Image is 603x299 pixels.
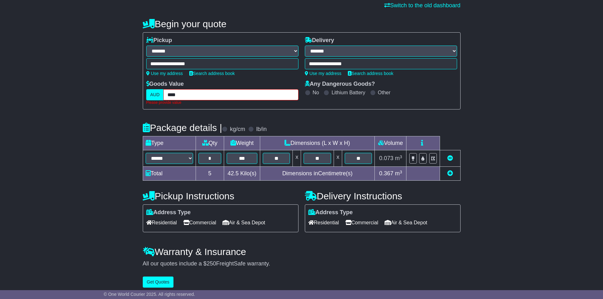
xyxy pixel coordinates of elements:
td: 5 [196,167,224,181]
span: 0.367 [379,170,393,177]
a: Add new item [447,170,453,177]
td: Volume [375,136,406,150]
span: Residential [146,218,177,227]
div: Please provide value [146,100,298,105]
label: Lithium Battery [331,90,365,96]
span: Commercial [183,218,216,227]
td: Weight [224,136,260,150]
sup: 3 [400,170,402,174]
span: Air & Sea Depot [385,218,427,227]
label: Address Type [308,209,353,216]
span: m [395,170,402,177]
button: Get Quotes [143,277,174,288]
h4: Warranty & Insurance [143,246,461,257]
h4: Delivery Instructions [305,191,461,201]
span: 250 [207,260,216,267]
sup: 3 [400,154,402,159]
span: m [395,155,402,161]
label: Any Dangerous Goods? [305,81,375,88]
h4: Begin your quote [143,19,461,29]
label: Goods Value [146,81,184,88]
h4: Package details | [143,122,222,133]
label: kg/cm [230,126,245,133]
h4: Pickup Instructions [143,191,298,201]
label: Pickup [146,37,172,44]
span: 42.5 [228,170,239,177]
td: x [334,150,342,167]
span: Residential [308,218,339,227]
a: Use my address [146,71,183,76]
span: Commercial [345,218,378,227]
label: Delivery [305,37,334,44]
td: Type [143,136,196,150]
span: © One World Courier 2025. All rights reserved. [104,292,195,297]
a: Search address book [189,71,235,76]
a: Switch to the old dashboard [384,2,460,9]
label: Address Type [146,209,191,216]
label: Other [378,90,391,96]
td: Dimensions (L x W x H) [260,136,375,150]
td: Kilo(s) [224,167,260,181]
td: Qty [196,136,224,150]
div: All our quotes include a $ FreightSafe warranty. [143,260,461,267]
td: Dimensions in Centimetre(s) [260,167,375,181]
td: x [293,150,301,167]
a: Remove this item [447,155,453,161]
label: lb/in [256,126,267,133]
a: Use my address [305,71,342,76]
label: No [313,90,319,96]
span: 0.073 [379,155,393,161]
a: Search address book [348,71,393,76]
td: Total [143,167,196,181]
label: AUD [146,89,164,100]
span: Air & Sea Depot [223,218,265,227]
